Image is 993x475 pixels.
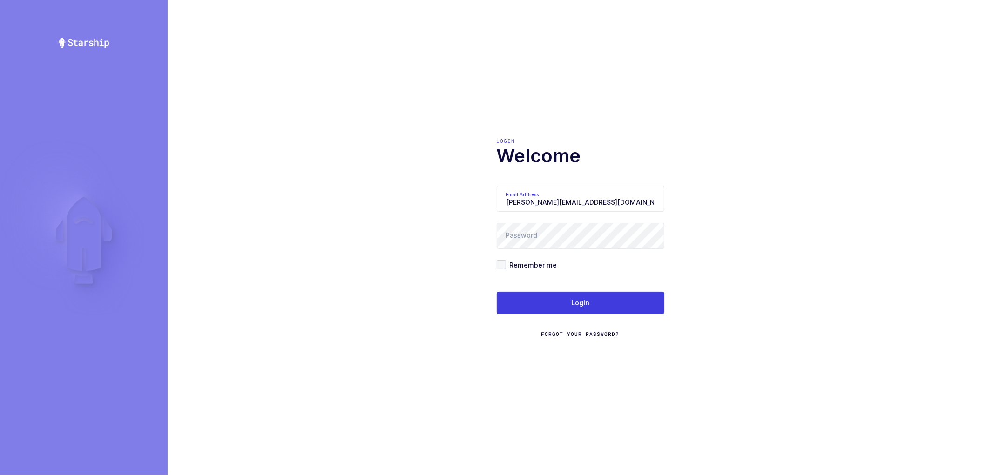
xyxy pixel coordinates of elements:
div: Login [497,137,664,145]
h1: Welcome [497,145,664,167]
a: Forgot Your Password? [541,330,620,338]
span: Login [571,298,589,308]
input: Password [497,223,664,249]
button: Login [497,292,664,314]
span: Remember me [506,261,557,269]
img: Starship [58,37,110,48]
input: Email Address [497,186,664,212]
